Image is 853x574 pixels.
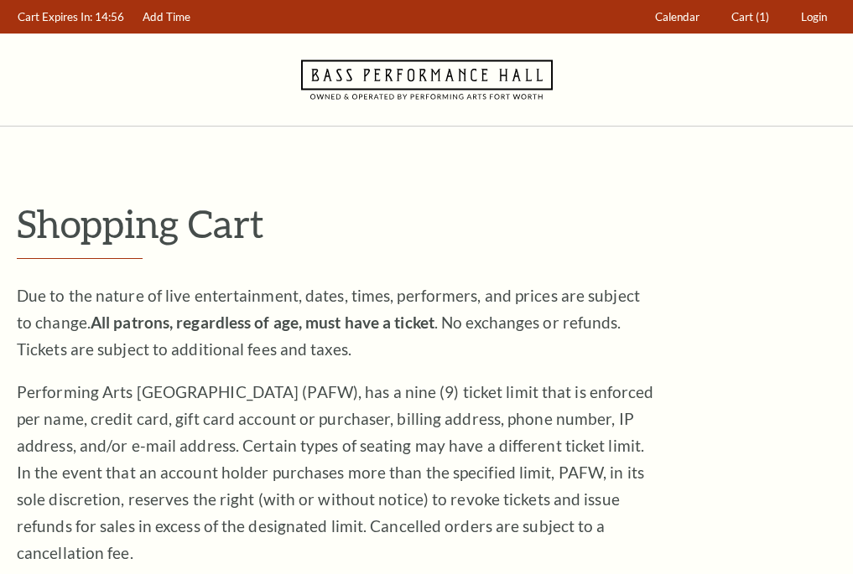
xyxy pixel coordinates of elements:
[135,1,199,34] a: Add Time
[756,10,769,23] span: (1)
[724,1,778,34] a: Cart (1)
[655,10,700,23] span: Calendar
[793,1,835,34] a: Login
[648,1,708,34] a: Calendar
[17,379,654,566] p: Performing Arts [GEOGRAPHIC_DATA] (PAFW), has a nine (9) ticket limit that is enforced per name, ...
[801,10,827,23] span: Login
[95,10,124,23] span: 14:56
[18,10,92,23] span: Cart Expires In:
[731,10,753,23] span: Cart
[17,202,836,245] p: Shopping Cart
[91,313,434,332] strong: All patrons, regardless of age, must have a ticket
[17,286,640,359] span: Due to the nature of live entertainment, dates, times, performers, and prices are subject to chan...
